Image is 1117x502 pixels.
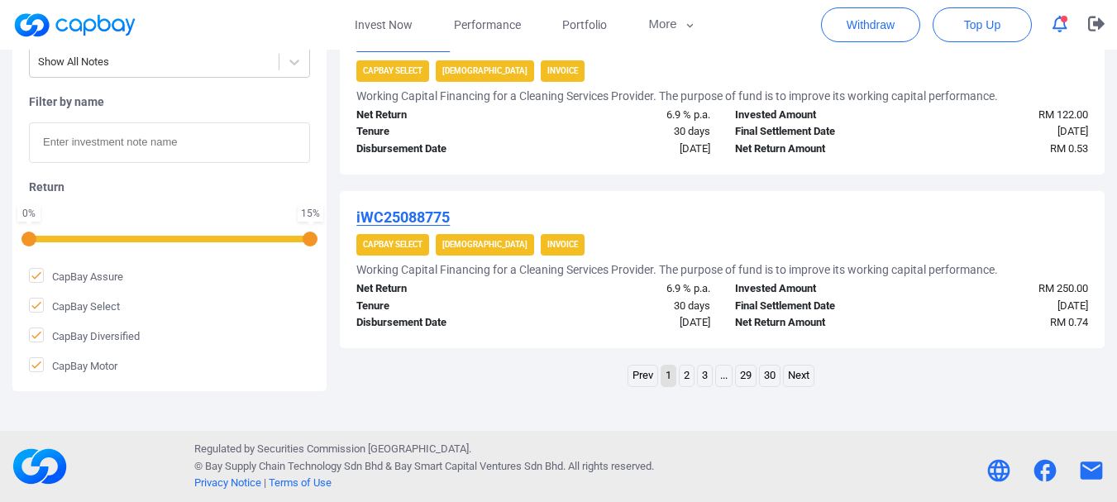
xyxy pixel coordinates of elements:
[29,122,310,163] input: Enter investment note name
[680,366,694,386] a: Page 2
[344,123,533,141] div: Tenure
[533,141,723,158] div: [DATE]
[344,298,533,315] div: Tenure
[344,107,533,124] div: Net Return
[1038,282,1088,294] span: RM 250.00
[661,366,675,386] a: Page 1 is your current page
[964,17,1000,33] span: Top Up
[301,208,320,218] div: 15 %
[344,280,533,298] div: Net Return
[363,240,422,249] strong: CapBay Select
[394,460,563,472] span: Bay Smart Capital Ventures Sdn Bhd
[442,66,527,75] strong: [DEMOGRAPHIC_DATA]
[356,35,450,52] u: iWC25089865
[344,314,533,332] div: Disbursement Date
[269,476,332,489] a: Terms of Use
[723,314,912,332] div: Net Return Amount
[194,476,261,489] a: Privacy Notice
[194,441,654,492] p: Regulated by Securities Commission [GEOGRAPHIC_DATA]. © Bay Supply Chain Technology Sdn Bhd & . A...
[547,66,578,75] strong: Invoice
[29,179,310,194] h5: Return
[1038,108,1088,121] span: RM 122.00
[723,107,912,124] div: Invested Amount
[760,366,780,386] a: Page 30
[1050,316,1088,328] span: RM 0.74
[344,141,533,158] div: Disbursement Date
[29,327,140,344] span: CapBay Diversified
[21,208,37,218] div: 0 %
[356,88,998,103] h5: Working Capital Financing for a Cleaning Services Provider. The purpose of fund is to improve its...
[562,16,607,34] span: Portfolio
[29,298,120,314] span: CapBay Select
[363,66,422,75] strong: CapBay Select
[29,268,123,284] span: CapBay Assure
[454,16,521,34] span: Performance
[533,123,723,141] div: 30 days
[628,366,657,386] a: Previous page
[533,298,723,315] div: 30 days
[723,280,912,298] div: Invested Amount
[821,7,920,42] button: Withdraw
[698,366,712,386] a: Page 3
[723,123,912,141] div: Final Settlement Date
[29,357,117,374] span: CapBay Motor
[12,439,67,494] img: footerLogo
[723,141,912,158] div: Net Return Amount
[933,7,1032,42] button: Top Up
[547,240,578,249] strong: Invoice
[356,208,450,226] u: iWC25088775
[736,366,756,386] a: Page 29
[716,366,732,386] a: ...
[723,298,912,315] div: Final Settlement Date
[1050,142,1088,155] span: RM 0.53
[29,94,310,109] h5: Filter by name
[784,366,814,386] a: Next page
[533,314,723,332] div: [DATE]
[533,107,723,124] div: 6.9 % p.a.
[442,240,527,249] strong: [DEMOGRAPHIC_DATA]
[911,298,1100,315] div: [DATE]
[911,123,1100,141] div: [DATE]
[356,262,998,277] h5: Working Capital Financing for a Cleaning Services Provider. The purpose of fund is to improve its...
[533,280,723,298] div: 6.9 % p.a.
